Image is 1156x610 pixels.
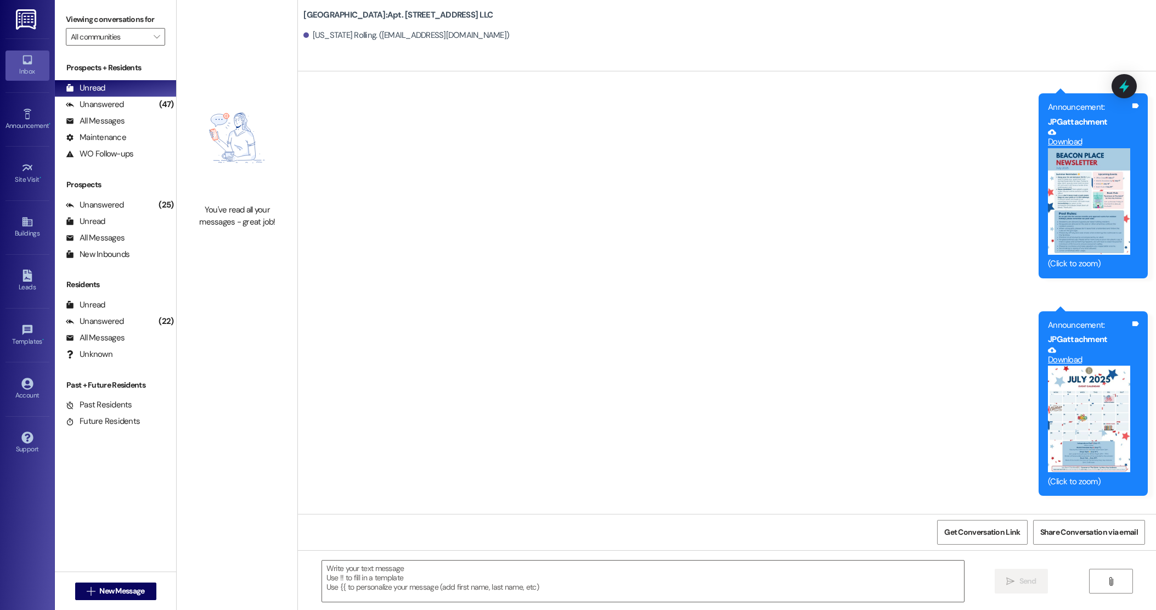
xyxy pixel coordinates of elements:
[1048,128,1130,147] a: Download
[66,82,105,94] div: Unread
[55,179,176,191] div: Prospects
[40,174,41,182] span: •
[5,428,49,458] a: Support
[944,527,1020,538] span: Get Conversation Link
[66,416,140,427] div: Future Residents
[42,336,44,344] span: •
[156,96,176,113] div: (47)
[156,197,176,214] div: (25)
[5,374,49,404] a: Account
[5,159,49,188] a: Site Visit •
[66,316,124,327] div: Unanswered
[1048,148,1130,255] button: Zoom image
[1048,116,1107,127] b: JPG attachment
[66,148,133,160] div: WO Follow-ups
[1033,520,1145,545] button: Share Conversation via email
[66,349,112,360] div: Unknown
[87,587,95,596] i: 
[66,132,126,143] div: Maintenance
[1006,577,1014,586] i: 
[995,569,1048,594] button: Send
[66,332,125,344] div: All Messages
[66,11,165,28] label: Viewing conversations for
[154,32,160,41] i: 
[1048,320,1130,331] div: Announcement:
[1048,258,1130,270] div: (Click to zoom)
[75,583,156,600] button: New Message
[66,299,105,311] div: Unread
[1048,366,1130,472] button: Zoom image
[1040,527,1138,538] span: Share Conversation via email
[1048,334,1107,345] b: JPG attachment
[16,9,38,30] img: ResiDesk Logo
[66,216,105,227] div: Unread
[99,585,144,597] span: New Message
[5,212,49,242] a: Buildings
[156,313,176,330] div: (22)
[66,399,132,411] div: Past Residents
[937,520,1027,545] button: Get Conversation Link
[1048,346,1130,365] a: Download
[55,379,176,391] div: Past + Future Residents
[1019,575,1036,587] span: Send
[5,266,49,296] a: Leads
[5,51,49,80] a: Inbox
[5,321,49,350] a: Templates •
[66,232,125,244] div: All Messages
[66,99,124,110] div: Unanswered
[66,115,125,127] div: All Messages
[66,249,129,260] div: New Inbounds
[55,279,176,290] div: Residents
[1107,577,1115,586] i: 
[189,204,285,228] div: You've read all your messages - great job!
[55,62,176,74] div: Prospects + Residents
[1048,476,1130,488] div: (Click to zoom)
[71,28,148,46] input: All communities
[1048,102,1130,113] div: Announcement:
[66,199,124,211] div: Unanswered
[303,9,493,21] b: [GEOGRAPHIC_DATA]: Apt. [STREET_ADDRESS] LLC
[189,77,285,199] img: empty-state
[49,120,50,128] span: •
[303,30,509,41] div: [US_STATE] Rolling. ([EMAIL_ADDRESS][DOMAIN_NAME])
